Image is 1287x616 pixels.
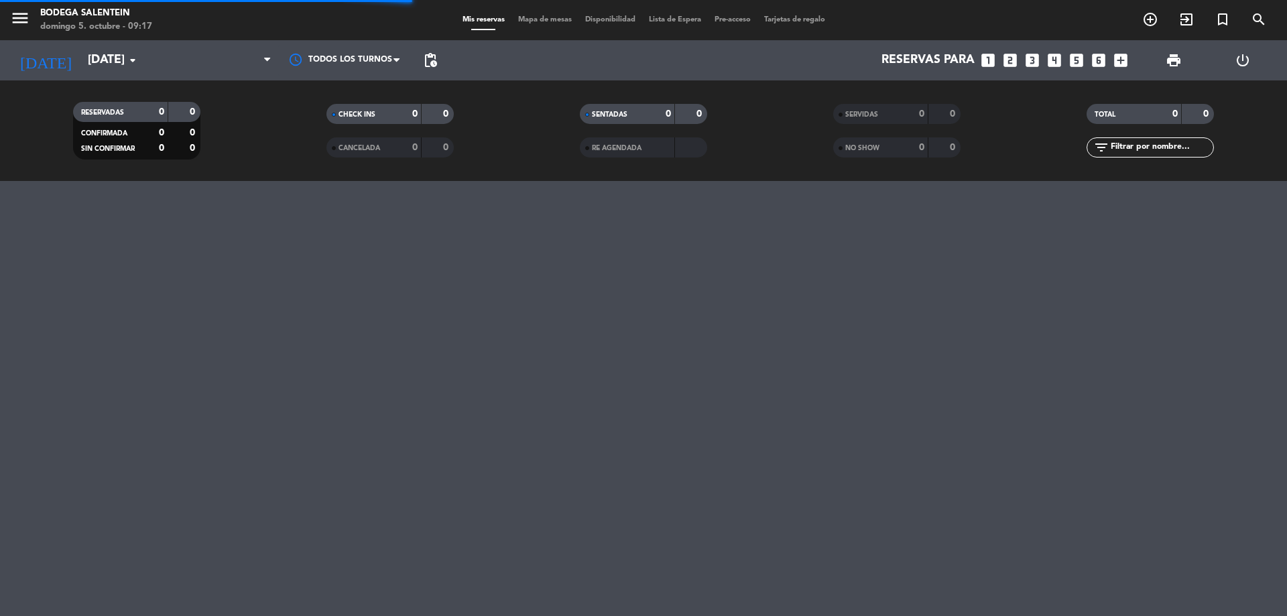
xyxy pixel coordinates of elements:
[578,16,642,23] span: Disponibilidad
[1001,52,1019,69] i: looks_two
[190,128,198,137] strong: 0
[919,109,924,119] strong: 0
[81,109,124,116] span: RESERVADAS
[592,111,627,118] span: SENTADAS
[339,111,375,118] span: CHECK INS
[125,52,141,68] i: arrow_drop_down
[443,143,451,152] strong: 0
[412,109,418,119] strong: 0
[339,145,380,151] span: CANCELADA
[1215,11,1231,27] i: turned_in_not
[708,16,757,23] span: Pre-acceso
[190,107,198,117] strong: 0
[696,109,704,119] strong: 0
[159,128,164,137] strong: 0
[919,143,924,152] strong: 0
[511,16,578,23] span: Mapa de mesas
[845,145,879,151] span: NO SHOW
[10,8,30,33] button: menu
[412,143,418,152] strong: 0
[81,130,127,137] span: CONFIRMADA
[40,20,152,34] div: domingo 5. octubre - 09:17
[881,54,975,67] span: Reservas para
[1024,52,1041,69] i: looks_3
[950,109,958,119] strong: 0
[1203,109,1211,119] strong: 0
[642,16,708,23] span: Lista de Espera
[1208,40,1277,80] div: LOG OUT
[757,16,832,23] span: Tarjetas de regalo
[1178,11,1194,27] i: exit_to_app
[422,52,438,68] span: pending_actions
[1093,139,1109,156] i: filter_list
[1112,52,1129,69] i: add_box
[443,109,451,119] strong: 0
[10,8,30,28] i: menu
[592,145,641,151] span: RE AGENDADA
[1068,52,1085,69] i: looks_5
[1095,111,1115,118] span: TOTAL
[40,7,152,20] div: Bodega Salentein
[190,143,198,153] strong: 0
[1235,52,1251,68] i: power_settings_new
[979,52,997,69] i: looks_one
[950,143,958,152] strong: 0
[1251,11,1267,27] i: search
[1090,52,1107,69] i: looks_6
[456,16,511,23] span: Mis reservas
[10,46,81,75] i: [DATE]
[666,109,671,119] strong: 0
[1046,52,1063,69] i: looks_4
[159,107,164,117] strong: 0
[1109,140,1213,155] input: Filtrar por nombre...
[81,145,135,152] span: SIN CONFIRMAR
[1166,52,1182,68] span: print
[1172,109,1178,119] strong: 0
[159,143,164,153] strong: 0
[1142,11,1158,27] i: add_circle_outline
[845,111,878,118] span: SERVIDAS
